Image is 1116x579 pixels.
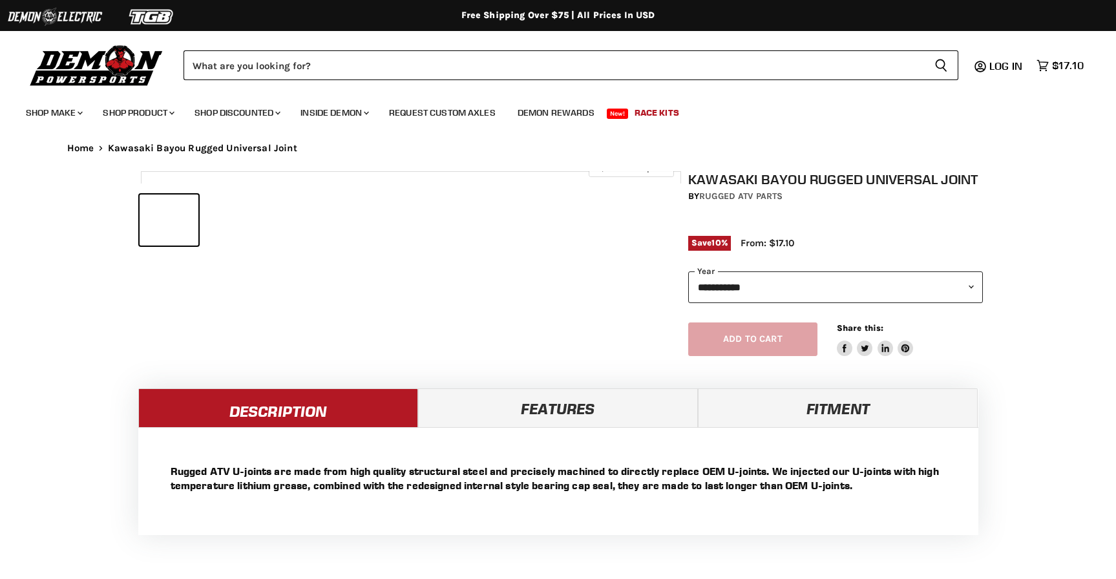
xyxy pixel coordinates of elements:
[16,94,1080,126] ul: Main menu
[138,388,418,427] a: Description
[1030,56,1090,75] a: $17.10
[699,191,783,202] a: Rugged ATV Parts
[984,60,1030,72] a: Log in
[1052,59,1084,72] span: $17.10
[698,388,978,427] a: Fitment
[837,322,914,357] aside: Share this:
[41,143,1075,154] nav: Breadcrumbs
[989,59,1022,72] span: Log in
[184,50,958,80] form: Product
[379,100,505,126] a: Request Custom Axles
[607,109,629,119] span: New!
[16,100,90,126] a: Shop Make
[103,5,200,29] img: TGB Logo 2
[688,189,983,204] div: by
[625,100,689,126] a: Race Kits
[688,171,983,187] h1: Kawasaki Bayou Rugged Universal Joint
[108,143,297,154] span: Kawasaki Bayou Rugged Universal Joint
[6,5,103,29] img: Demon Electric Logo 2
[837,323,883,333] span: Share this:
[140,195,198,246] button: IMAGE thumbnail
[291,100,377,126] a: Inside Demon
[924,50,958,80] button: Search
[741,237,794,249] span: From: $17.10
[711,238,721,247] span: 10
[67,143,94,154] a: Home
[41,10,1075,21] div: Free Shipping Over $75 | All Prices In USD
[185,100,288,126] a: Shop Discounted
[171,464,946,492] p: Rugged ATV U-joints are made from high quality structural steel and precisely machined to directl...
[93,100,182,126] a: Shop Product
[508,100,604,126] a: Demon Rewards
[688,271,983,303] select: year
[688,236,731,250] span: Save %
[184,50,924,80] input: Search
[26,42,167,88] img: Demon Powersports
[418,388,698,427] a: Features
[595,163,667,173] span: Click to expand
